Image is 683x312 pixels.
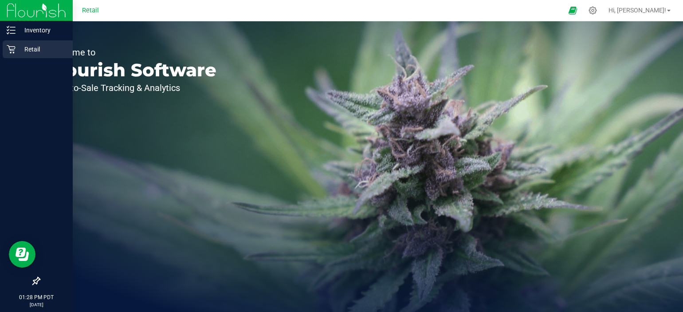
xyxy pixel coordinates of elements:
[4,301,69,308] p: [DATE]
[16,44,69,55] p: Retail
[587,6,598,15] div: Manage settings
[16,25,69,36] p: Inventory
[48,83,216,92] p: Seed-to-Sale Tracking & Analytics
[7,26,16,35] inline-svg: Inventory
[82,7,99,14] span: Retail
[48,48,216,57] p: Welcome to
[7,45,16,54] inline-svg: Retail
[608,7,666,14] span: Hi, [PERSON_NAME]!
[48,61,216,79] p: Flourish Software
[9,241,35,268] iframe: Resource center
[563,2,583,19] span: Open Ecommerce Menu
[4,293,69,301] p: 01:28 PM PDT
